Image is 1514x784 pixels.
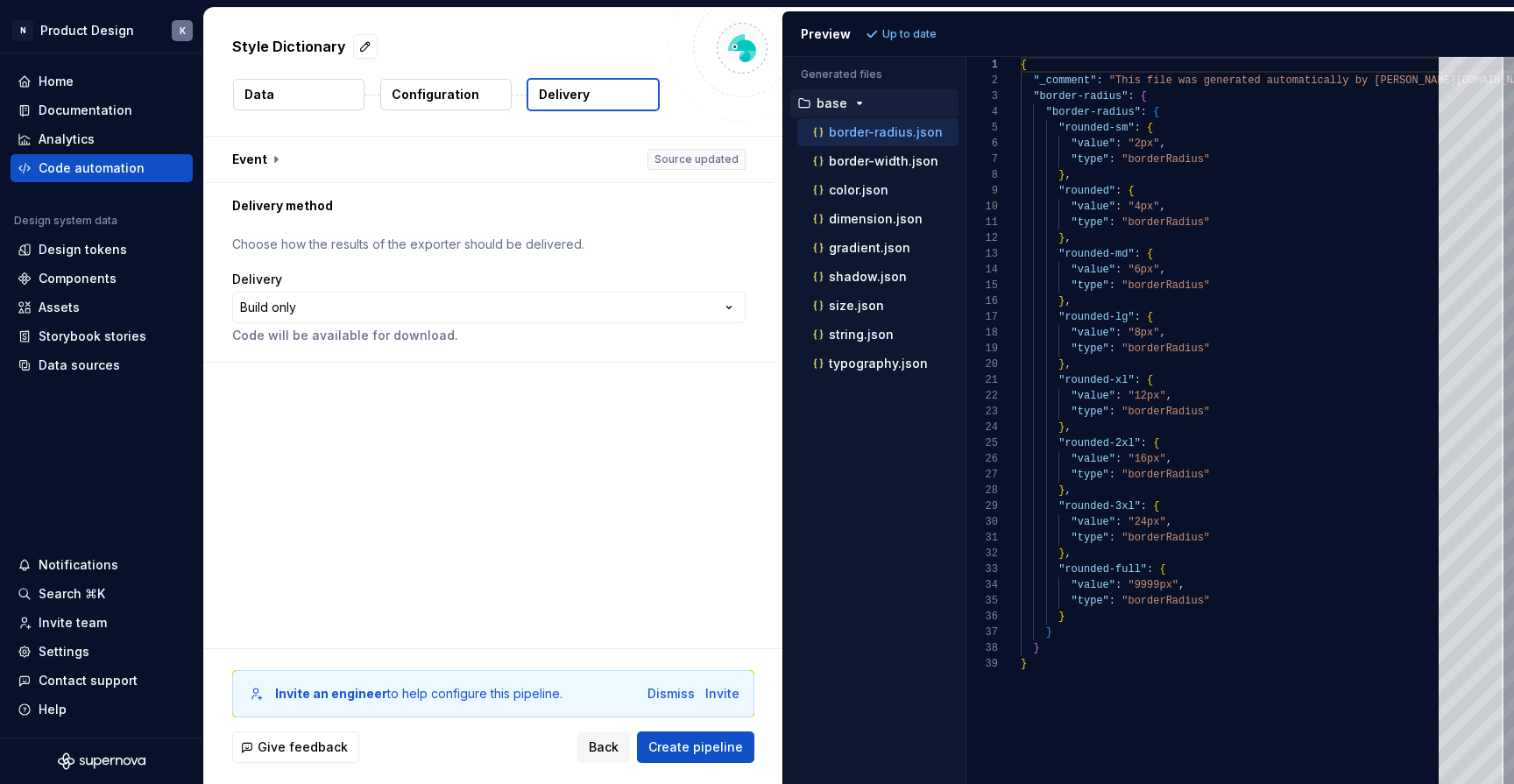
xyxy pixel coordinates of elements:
[180,24,186,38] div: K
[40,22,134,39] div: Product Design
[966,451,998,467] div: 26
[1115,327,1121,339] span: :
[1033,642,1039,654] span: }
[1121,216,1210,229] span: "borderRadius"
[966,640,998,656] div: 38
[1140,500,1146,512] span: :
[966,215,998,230] div: 11
[1096,74,1102,87] span: :
[14,214,117,228] div: Design system data
[966,120,998,136] div: 5
[829,357,928,371] p: typography.json
[1071,279,1108,292] span: "type"
[1058,563,1147,576] span: "rounded-full"
[966,246,998,262] div: 13
[797,325,959,344] button: string.json
[1147,374,1153,386] span: {
[11,351,193,379] a: Data sources
[1071,453,1114,465] span: "value"
[39,357,120,374] div: Data sources
[1115,185,1121,197] span: :
[12,20,33,41] div: N
[11,293,193,321] a: Assets
[1058,122,1134,134] span: "rounded-sm"
[1128,90,1134,102] span: :
[11,609,193,637] a: Invite team
[1121,406,1210,418] span: "borderRadius"
[11,667,193,695] button: Contact support
[705,685,739,703] button: Invite
[1071,595,1108,607] span: "type"
[39,159,145,177] div: Code automation
[539,86,590,103] p: Delivery
[966,593,998,609] div: 35
[1159,327,1165,339] span: ,
[244,86,274,103] p: Data
[1147,248,1153,260] span: {
[966,514,998,530] div: 30
[39,299,80,316] div: Assets
[1058,500,1141,512] span: "rounded-3xl"
[233,79,364,110] button: Data
[966,372,998,388] div: 21
[11,551,193,579] button: Notifications
[527,78,660,111] button: Delivery
[1071,532,1108,544] span: "type"
[966,199,998,215] div: 10
[39,701,67,718] div: Help
[380,79,512,110] button: Configuration
[39,102,132,119] div: Documentation
[966,420,998,435] div: 24
[1115,390,1121,402] span: :
[829,154,938,168] p: border-width.json
[648,738,743,756] span: Create pipeline
[966,341,998,357] div: 19
[1071,201,1114,213] span: "value"
[1065,169,1071,181] span: ,
[39,585,105,603] div: Search ⌘K
[966,435,998,451] div: 25
[966,278,998,293] div: 15
[1058,295,1065,307] span: }
[11,67,193,95] a: Home
[1071,579,1114,591] span: "value"
[1121,153,1210,166] span: "borderRadius"
[1108,406,1114,418] span: :
[1071,327,1114,339] span: "value"
[11,638,193,666] a: Settings
[1058,185,1115,197] span: "rounded"
[1115,138,1121,150] span: :
[1108,343,1114,355] span: :
[966,467,998,483] div: 27
[1108,216,1114,229] span: :
[1128,185,1134,197] span: {
[39,328,146,345] div: Storybook stories
[647,685,695,703] div: Dismiss
[1021,658,1027,670] span: }
[39,241,127,258] div: Design tokens
[1128,579,1178,591] span: "9999px"
[1128,516,1165,528] span: "24px"
[1108,153,1114,166] span: :
[1058,437,1141,449] span: "rounded-2xl"
[1147,122,1153,134] span: {
[1021,59,1027,71] span: {
[1134,248,1140,260] span: :
[1033,74,1096,87] span: "_comment"
[1159,201,1165,213] span: ,
[966,483,998,498] div: 28
[966,309,998,325] div: 17
[1115,516,1121,528] span: :
[577,731,630,763] button: Back
[797,123,959,142] button: border-radius.json
[11,125,193,153] a: Analytics
[232,236,746,253] p: Choose how the results of the exporter should be delivered.
[1178,579,1185,591] span: ,
[966,625,998,640] div: 37
[1058,311,1134,323] span: "rounded-lg"
[11,696,193,724] button: Help
[39,73,74,90] div: Home
[1108,279,1114,292] span: :
[232,327,746,344] p: Code will be available for download.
